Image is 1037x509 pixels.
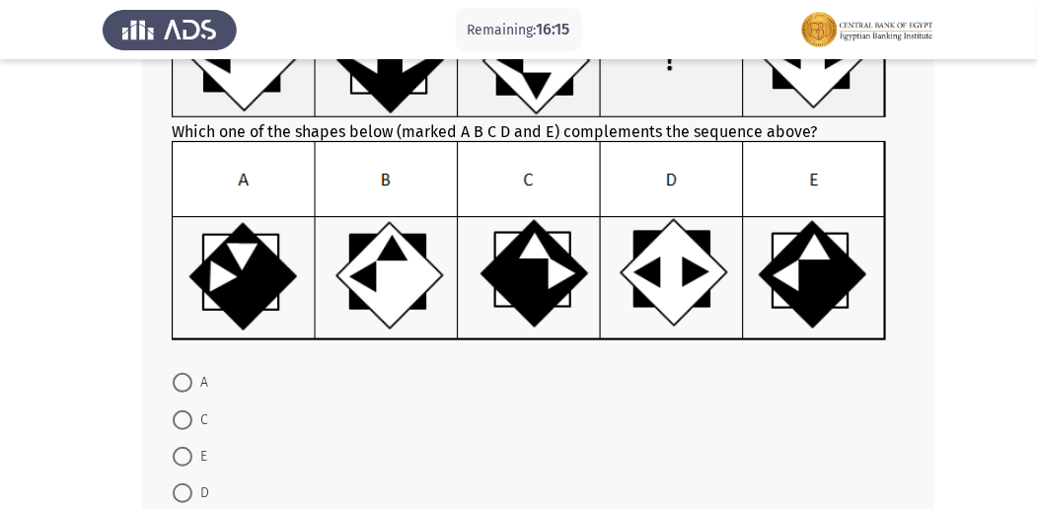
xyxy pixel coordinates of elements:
img: Assess Talent Management logo [103,2,237,57]
span: E [192,445,207,469]
p: Remaining: [468,18,570,42]
span: A [192,371,208,395]
img: UkFYMDAxMDhCLnBuZzE2MjIwMzUwMjgyNzM=.png [172,141,887,341]
span: D [192,481,209,505]
span: 16:15 [537,20,570,38]
span: C [192,408,208,432]
img: Assessment logo of FOCUS Assessment 3 Modules EN [800,2,934,57]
